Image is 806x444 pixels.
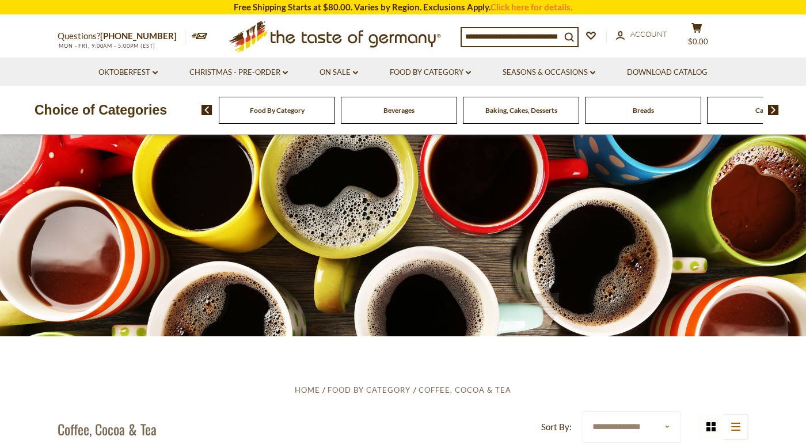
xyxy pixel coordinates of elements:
[485,106,557,115] a: Baking, Cakes, Desserts
[320,66,358,79] a: On Sale
[100,31,177,41] a: [PHONE_NUMBER]
[541,420,572,434] label: Sort By:
[679,22,714,51] button: $0.00
[98,66,158,79] a: Oktoberfest
[630,29,667,39] span: Account
[58,43,155,49] span: MON - FRI, 9:00AM - 5:00PM (EST)
[328,385,410,394] a: Food By Category
[201,105,212,115] img: previous arrow
[295,385,320,394] a: Home
[616,28,667,41] a: Account
[768,105,779,115] img: next arrow
[755,106,775,115] a: Candy
[390,66,471,79] a: Food By Category
[189,66,288,79] a: Christmas - PRE-ORDER
[383,106,415,115] a: Beverages
[419,385,511,394] a: Coffee, Cocoa & Tea
[503,66,595,79] a: Seasons & Occasions
[250,106,305,115] a: Food By Category
[688,37,708,46] span: $0.00
[58,420,157,438] h1: Coffee, Cocoa & Tea
[58,29,185,44] p: Questions?
[627,66,708,79] a: Download Catalog
[633,106,654,115] a: Breads
[491,2,572,12] a: Click here for details.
